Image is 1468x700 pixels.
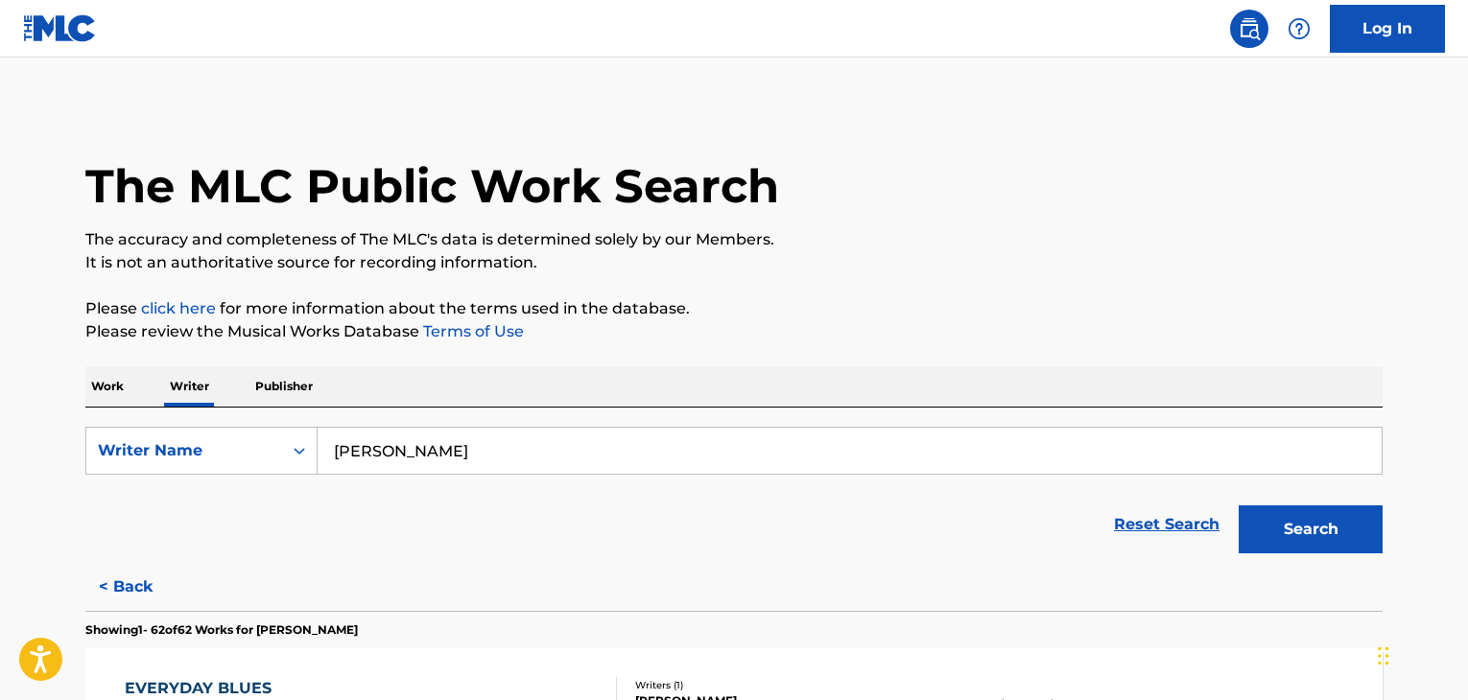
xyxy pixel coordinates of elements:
[98,439,271,462] div: Writer Name
[1378,627,1389,685] div: Перетащить
[141,299,216,317] a: click here
[125,677,296,700] div: EVERYDAY BLUES
[85,297,1383,320] p: Please for more information about the terms used in the database.
[85,320,1383,343] p: Please review the Musical Works Database
[1238,17,1261,40] img: search
[1372,608,1468,700] iframe: Chat Widget
[85,157,779,215] h1: The MLC Public Work Search
[249,366,319,407] p: Publisher
[85,563,201,611] button: < Back
[1372,608,1468,700] div: Виджет чата
[635,678,925,692] div: Writers ( 1 )
[85,251,1383,274] p: It is not an authoritative source for recording information.
[85,427,1383,563] form: Search Form
[85,366,130,407] p: Work
[23,14,97,42] img: MLC Logo
[85,228,1383,251] p: The accuracy and completeness of The MLC's data is determined solely by our Members.
[1104,503,1229,546] a: Reset Search
[1330,5,1445,53] a: Log In
[1280,10,1318,48] div: Help
[1239,505,1383,553] button: Search
[419,322,524,340] a: Terms of Use
[164,366,215,407] p: Writer
[1414,436,1468,591] iframe: Resource Center
[1288,17,1311,40] img: help
[85,621,358,639] p: Showing 1 - 62 of 62 Works for [PERSON_NAME]
[1230,10,1268,48] a: Public Search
